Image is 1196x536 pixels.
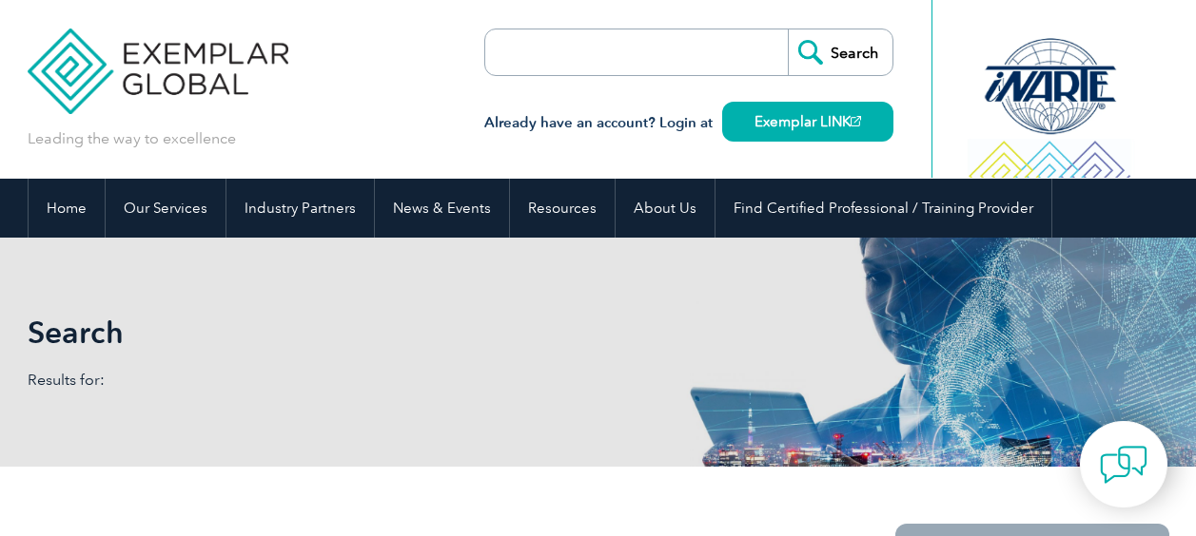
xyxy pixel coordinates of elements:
[28,370,598,391] p: Results for:
[1100,441,1147,488] img: contact-chat.png
[851,116,861,126] img: open_square.png
[29,179,105,238] a: Home
[375,179,509,238] a: News & Events
[510,179,615,238] a: Resources
[106,179,225,238] a: Our Services
[226,179,374,238] a: Industry Partners
[484,111,893,135] h3: Already have an account? Login at
[788,29,892,75] input: Search
[28,128,236,149] p: Leading the way to excellence
[716,179,1051,238] a: Find Certified Professional / Training Provider
[722,102,893,142] a: Exemplar LINK
[616,179,715,238] a: About Us
[28,314,758,351] h1: Search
